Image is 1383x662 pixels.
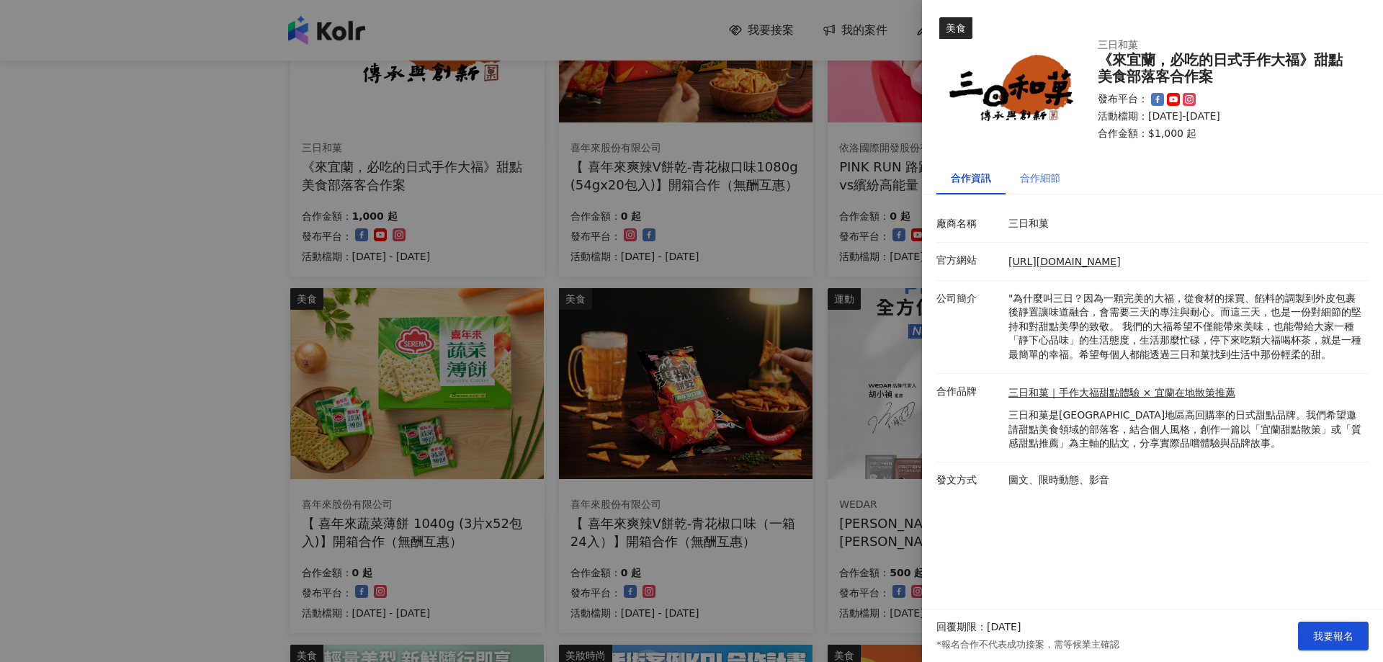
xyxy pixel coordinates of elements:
span: 我要報名 [1313,630,1353,642]
a: [URL][DOMAIN_NAME] [1008,256,1121,267]
img: 三日和菓｜手作大福甜點體驗 × 宜蘭在地散策推薦 [939,17,1083,161]
div: 合作細節 [1020,170,1060,186]
p: 圖文、限時動態、影音 [1008,473,1361,488]
p: 三日和菓是[GEOGRAPHIC_DATA]地區高回購率的日式甜點品牌。我們希望邀請甜點美食領域的部落客，結合個人風格，創作一篇以「宜蘭甜點散策」或「質感甜點推薦」為主軸的貼文，分享實際品嚐體驗... [1008,408,1361,451]
a: 三日和菓｜手作大福甜點體驗 × 宜蘭在地散策推薦 [1008,386,1361,401]
p: 三日和菓 [1008,217,1361,231]
div: 美食 [939,17,972,39]
p: 合作品牌 [936,385,1001,399]
div: 三日和菓 [1098,38,1328,53]
p: 發布平台： [1098,92,1148,107]
p: 發文方式 [936,473,1001,488]
button: 我要報名 [1298,622,1369,650]
div: 《來宜蘭，必吃的日式手作大福》甜點美食部落客合作案 [1098,52,1351,85]
p: 回覆期限：[DATE] [936,620,1021,635]
p: 官方網站 [936,254,1001,268]
p: 合作金額： $1,000 起 [1098,127,1351,141]
p: 廠商名稱 [936,217,1001,231]
p: *報名合作不代表成功接案，需等候業主確認 [936,638,1119,651]
div: 合作資訊 [951,170,991,186]
p: 公司簡介 [936,292,1001,306]
p: "為什麼叫三日？因為一顆完美的大福，從食材的採買、餡料的調製到外皮包裹後靜置讓味道融合，會需要三天的專注與耐心。而這三天，也是一份對細節的堅持和對甜點美學的致敬。 我們的大福希望不僅能帶來美味，... [1008,292,1361,362]
p: 活動檔期：[DATE]-[DATE] [1098,109,1351,124]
